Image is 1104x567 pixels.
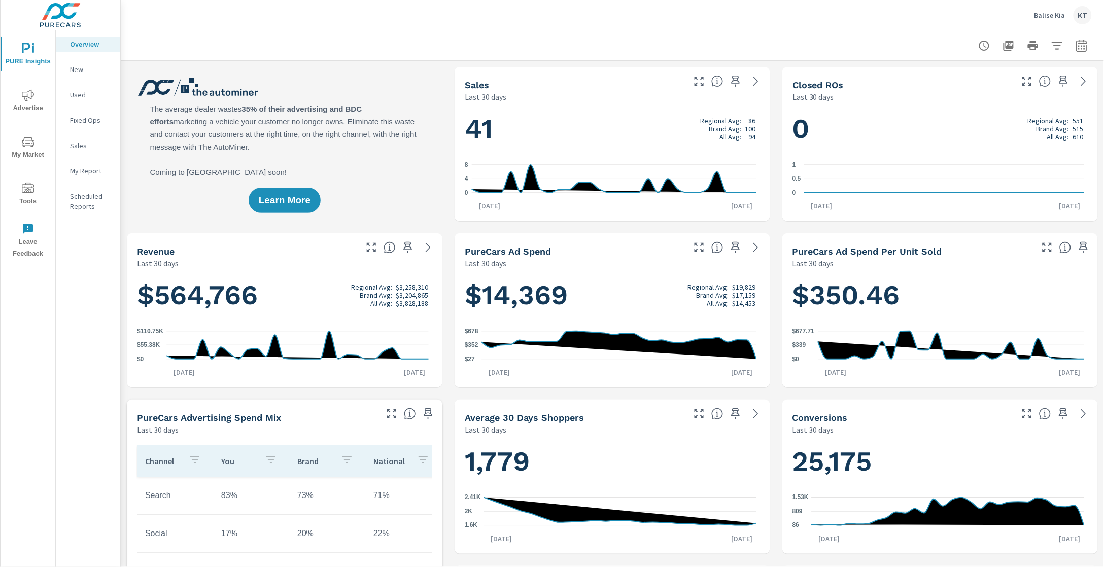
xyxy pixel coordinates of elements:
[465,80,489,90] h5: Sales
[249,188,321,213] button: Learn More
[4,89,52,114] span: Advertise
[4,136,52,161] span: My Market
[1023,36,1043,56] button: Print Report
[465,508,473,515] text: 2K
[137,278,432,312] h1: $564,766
[351,283,392,291] p: Regional Avg:
[792,161,796,168] text: 1
[691,73,707,89] button: Make Fullscreen
[1073,117,1084,125] p: 551
[137,483,213,508] td: Search
[1055,73,1072,89] span: Save this to your personalized report
[691,239,707,256] button: Make Fullscreen
[384,241,396,254] span: Total sales revenue over the selected date range. [Source: This data is sourced from the dealer’s...
[749,117,756,125] p: 86
[711,408,723,420] span: A rolling 30 day total of daily Shoppers on the dealership website, averaged over the selected da...
[818,367,854,377] p: [DATE]
[70,115,112,125] p: Fixed Ops
[70,64,112,75] p: New
[297,456,333,466] p: Brand
[709,125,741,133] p: Brand Avg:
[404,408,416,420] span: This table looks at how you compare to the amount of budget you spend per channel as opposed to y...
[70,90,112,100] p: Used
[792,342,806,349] text: $339
[384,406,400,422] button: Make Fullscreen
[1047,36,1067,56] button: Apply Filters
[792,257,834,269] p: Last 30 days
[370,299,392,307] p: All Avg:
[145,456,181,466] p: Channel
[400,239,416,256] span: Save this to your personalized report
[1039,408,1051,420] span: The number of dealer-specified goals completed by a visitor. [Source: This data is provided by th...
[792,508,803,515] text: 809
[289,483,365,508] td: 73%
[1055,406,1072,422] span: Save this to your personalized report
[213,521,289,546] td: 17%
[728,73,744,89] span: Save this to your personalized report
[4,43,52,67] span: PURE Insights
[373,456,409,466] p: National
[688,283,729,291] p: Regional Avg:
[396,299,428,307] p: $3,828,188
[792,356,800,363] text: $0
[812,534,847,544] p: [DATE]
[719,133,741,141] p: All Avg:
[465,522,478,529] text: 1.6K
[1052,534,1088,544] p: [DATE]
[465,494,481,501] text: 2.41K
[465,175,468,183] text: 4
[465,444,760,479] h1: 1,779
[70,191,112,211] p: Scheduled Reports
[484,534,520,544] p: [DATE]
[728,406,744,422] span: Save this to your personalized report
[56,163,120,179] div: My Report
[1076,73,1092,89] a: See more details in report
[724,534,760,544] p: [DATE]
[70,140,112,151] p: Sales
[998,36,1019,56] button: "Export Report to PDF"
[56,138,120,153] div: Sales
[792,522,800,529] text: 86
[4,183,52,207] span: Tools
[1074,6,1092,24] div: KT
[1019,406,1035,422] button: Make Fullscreen
[792,80,844,90] h5: Closed ROs
[465,161,468,168] text: 8
[711,75,723,87] span: Number of vehicles sold by the dealership over the selected date range. [Source: This data is sou...
[397,367,432,377] p: [DATE]
[711,241,723,254] span: Total cost of media for all PureCars channels for the selected dealership group over the selected...
[365,521,441,546] td: 22%
[697,291,729,299] p: Brand Avg:
[792,175,801,183] text: 0.5
[1037,125,1069,133] p: Brand Avg:
[420,406,436,422] span: Save this to your personalized report
[56,37,120,52] div: Overview
[365,483,441,508] td: 71%
[792,328,815,335] text: $677.71
[166,367,202,377] p: [DATE]
[465,278,760,312] h1: $14,369
[733,291,756,299] p: $17,159
[792,423,834,436] p: Last 30 days
[360,291,392,299] p: Brand Avg:
[1072,36,1092,56] button: Select Date Range
[707,299,729,307] p: All Avg:
[804,201,840,211] p: [DATE]
[137,328,163,335] text: $110.75K
[363,239,379,256] button: Make Fullscreen
[792,278,1088,312] h1: $350.46
[137,423,179,436] p: Last 30 days
[4,223,52,260] span: Leave Feedback
[465,246,551,257] h5: PureCars Ad Spend
[1047,133,1069,141] p: All Avg:
[465,328,478,335] text: $678
[465,112,760,146] h1: 41
[482,367,517,377] p: [DATE]
[137,412,281,423] h5: PureCars Advertising Spend Mix
[420,239,436,256] a: See more details in report
[792,246,942,257] h5: PureCars Ad Spend Per Unit Sold
[1039,75,1051,87] span: Number of Repair Orders Closed by the selected dealership group over the selected time range. [So...
[56,189,120,214] div: Scheduled Reports
[396,283,428,291] p: $3,258,310
[1073,133,1084,141] p: 610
